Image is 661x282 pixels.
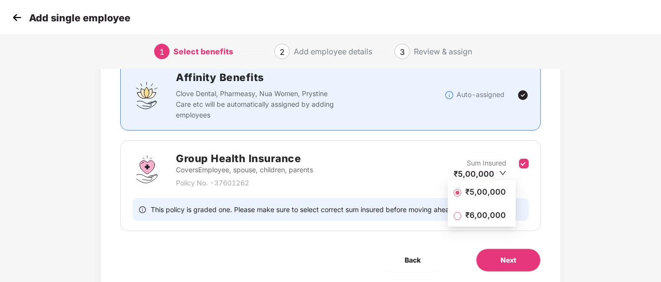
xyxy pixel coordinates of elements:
img: svg+xml;base64,PHN2ZyBpZD0iVGljay0yNHgyNCIgeG1sbnM9Imh0dHA6Ly93d3cudzMub3JnLzIwMDAvc3ZnIiB3aWR0aD... [517,89,529,101]
img: svg+xml;base64,PHN2ZyBpZD0iSW5mb18tXzMyeDMyIiBkYXRhLW5hbWU9IkluZm8gLSAzMngzMiIgeG1sbnM9Imh0dHA6Ly... [444,90,454,100]
button: Back [380,249,445,272]
span: 2 [280,47,284,57]
button: Next [476,249,541,272]
div: Add employee details [294,44,372,59]
span: 1 [159,47,164,57]
span: This policy is graded one. Please make sure to select correct sum insured before moving ahead. [151,205,456,214]
span: Back [405,255,421,265]
img: svg+xml;base64,PHN2ZyBpZD0iR3JvdXBfSGVhbHRoX0luc3VyYW5jZSIgZGF0YS1uYW1lPSJHcm91cCBIZWFsdGggSW5zdX... [132,155,161,184]
p: Covers Employee, spouse, children, parents [176,165,313,175]
p: Auto-assigned [456,89,504,100]
h2: Affinity Benefits [176,69,444,85]
span: down [499,169,506,177]
div: Review & assign [414,44,472,59]
span: info-circle [139,205,146,214]
p: Sum Insured [467,158,506,168]
span: ₹6,00,000 [461,210,510,220]
p: Policy No. - 37601262 [176,178,313,188]
div: Select benefits [173,44,233,59]
p: Clove Dental, Pharmeasy, Nua Women, Prystine Care etc will be automatically assigned by adding em... [176,88,337,120]
h2: Group Health Insurance [176,150,313,166]
span: ₹5,00,000 [461,186,510,197]
p: Add single employee [29,12,130,24]
span: Next [501,255,516,265]
span: 3 [400,47,405,57]
div: ₹5,00,000 [454,168,506,179]
img: svg+xml;base64,PHN2ZyB4bWxucz0iaHR0cDovL3d3dy53My5vcmcvMjAwMC9zdmciIHdpZHRoPSIzMCIgaGVpZ2h0PSIzMC... [10,10,24,25]
img: svg+xml;base64,PHN2ZyBpZD0iQWZmaW5pdHlfQmVuZWZpdHMiIGRhdGEtbmFtZT0iQWZmaW5pdHkgQmVuZWZpdHMiIHhtbG... [132,81,161,110]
